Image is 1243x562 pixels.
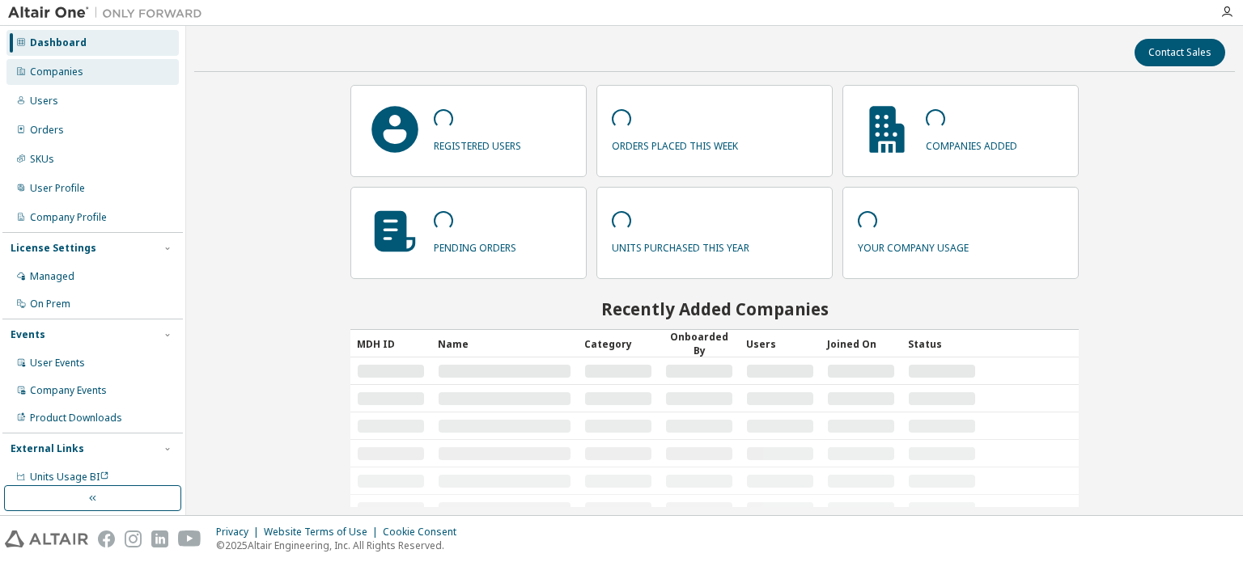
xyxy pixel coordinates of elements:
div: Product Downloads [30,412,122,425]
p: © 2025 Altair Engineering, Inc. All Rights Reserved. [216,539,466,552]
p: orders placed this week [612,134,738,153]
p: companies added [926,134,1017,153]
div: Category [584,331,652,357]
h2: Recently Added Companies [350,298,1079,319]
p: units purchased this year [612,236,749,255]
img: Altair One [8,5,210,21]
div: User Profile [30,182,85,195]
img: youtube.svg [178,530,202,547]
div: On Prem [30,298,70,311]
img: instagram.svg [125,530,142,547]
img: linkedin.svg [151,530,168,547]
div: Orders [30,124,64,137]
div: SKUs [30,153,54,166]
div: Users [746,331,814,357]
div: Name [438,331,572,357]
img: altair_logo.svg [5,530,88,547]
img: facebook.svg [98,530,115,547]
button: Contact Sales [1135,39,1225,66]
div: Company Profile [30,211,107,224]
div: Events [11,328,45,341]
div: MDH ID [357,331,425,357]
p: pending orders [434,236,516,255]
p: your company usage [858,236,969,255]
div: Joined On [827,331,895,357]
div: Users [30,95,58,108]
div: External Links [11,442,84,455]
div: Managed [30,270,74,283]
div: Companies [30,65,83,78]
div: Cookie Consent [383,526,466,539]
div: Privacy [216,526,264,539]
div: Onboarded By [665,330,733,357]
div: License Settings [11,242,96,255]
div: Company Events [30,384,107,397]
span: Units Usage BI [30,470,109,484]
div: Website Terms of Use [264,526,383,539]
p: registered users [434,134,521,153]
div: Status [908,331,976,357]
div: Dashboard [30,36,87,49]
div: User Events [30,357,85,370]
